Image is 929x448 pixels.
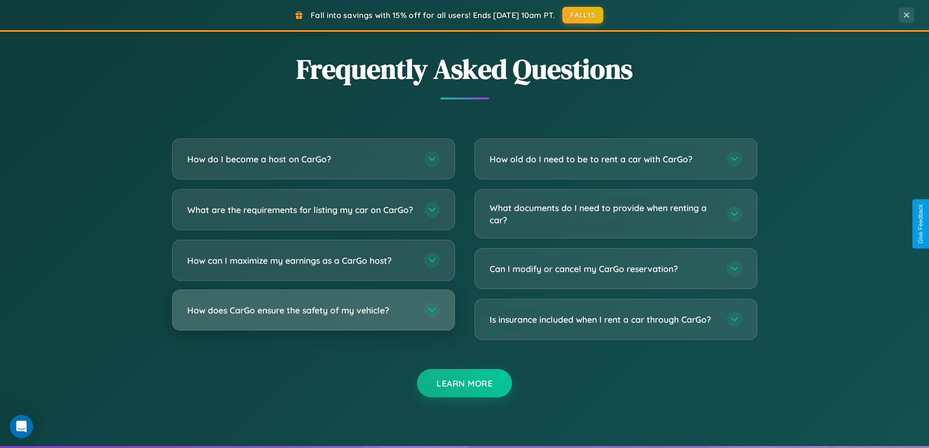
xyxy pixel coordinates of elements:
[187,254,415,267] h3: How can I maximize my earnings as a CarGo host?
[562,7,603,23] button: FALL15
[311,10,555,20] span: Fall into savings with 15% off for all users! Ends [DATE] 10am PT.
[490,313,717,326] h3: Is insurance included when I rent a car through CarGo?
[172,50,757,88] h2: Frequently Asked Questions
[917,204,924,244] div: Give Feedback
[187,304,415,316] h3: How does CarGo ensure the safety of my vehicle?
[490,202,717,226] h3: What documents do I need to provide when renting a car?
[10,415,33,438] iframe: Intercom live chat
[490,153,717,165] h3: How old do I need to be to rent a car with CarGo?
[417,369,512,397] button: Learn More
[187,204,415,216] h3: What are the requirements for listing my car on CarGo?
[490,263,717,275] h3: Can I modify or cancel my CarGo reservation?
[187,153,415,165] h3: How do I become a host on CarGo?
